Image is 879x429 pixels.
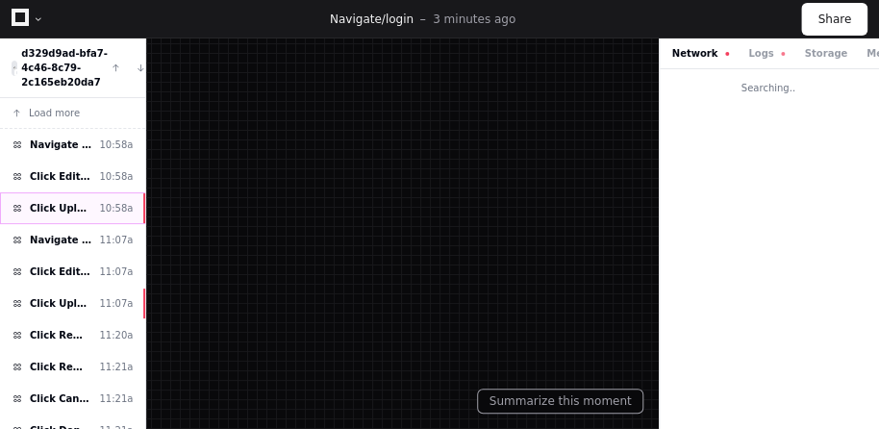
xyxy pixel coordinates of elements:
[99,391,133,406] div: 11:21a
[801,3,867,36] button: Share
[804,46,846,61] button: Storage
[99,360,133,374] div: 11:21a
[789,83,791,93] span: .
[330,13,382,26] span: Navigate
[30,391,91,406] span: Click Cancel
[382,13,414,26] span: /login
[30,328,91,342] span: Click Remove Attachment
[99,328,133,342] div: 11:20a
[99,296,133,311] div: 11:07a
[30,233,91,247] span: Navigate /documents/list/draft
[99,201,133,215] div: 10:58a
[671,46,729,61] button: Network
[99,265,133,279] div: 11:07a
[792,83,795,93] span: .
[99,233,133,247] div: 11:07a
[477,389,644,414] button: Summarize this moment
[21,48,108,88] a: d329d9ad-bfa7-4c46-8c79-2c165eb20da7
[30,138,91,152] span: Navigate /documents/list/draft
[13,62,17,74] img: 10.svg
[660,81,879,95] div: Searching
[30,360,91,374] span: Click Remove Attachment
[30,265,91,279] span: Click Edit Details
[99,138,133,152] div: 10:58a
[30,169,91,184] span: Click Edit Details
[29,106,80,120] span: Load more
[433,12,515,27] p: 3 minutes ago
[30,201,91,215] span: Click Upload
[30,296,91,311] span: Click Upload
[99,169,133,184] div: 10:58a
[748,46,785,61] button: Logs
